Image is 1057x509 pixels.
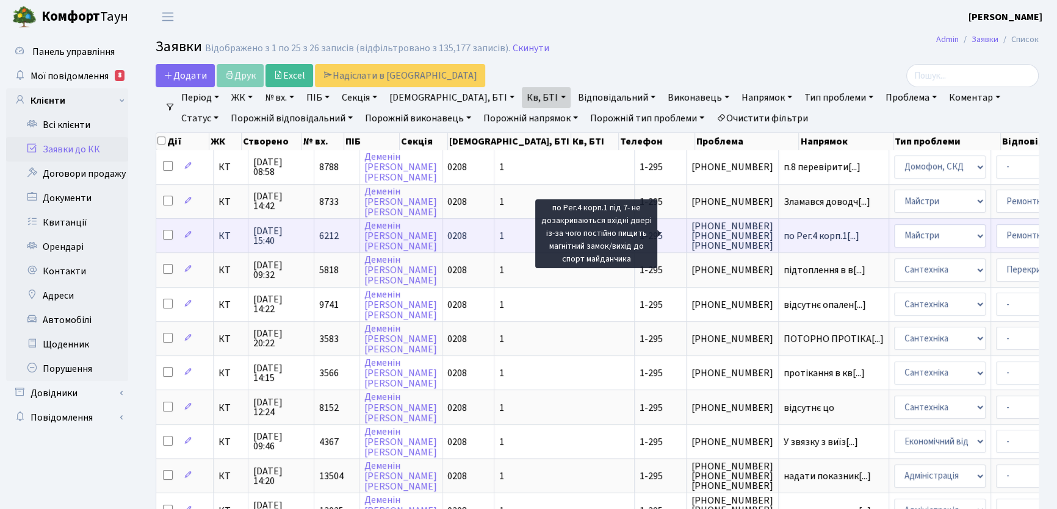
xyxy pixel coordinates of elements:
[619,133,695,150] th: Телефон
[6,332,128,357] a: Щоденник
[253,363,309,383] span: [DATE] 14:15
[31,69,109,83] span: Мої повідомлення
[695,133,799,150] th: Проблема
[153,7,183,27] button: Переключити навігацію
[663,87,734,108] a: Виконавець
[691,461,773,491] span: [PHONE_NUMBER] [PHONE_NUMBER] [PHONE_NUMBER]
[364,150,437,184] a: Деменін[PERSON_NAME][PERSON_NAME]
[400,133,448,150] th: Секція
[6,235,128,259] a: Орендарі
[6,381,128,405] a: Довідники
[218,300,243,310] span: КТ
[218,334,243,344] span: КТ
[640,263,663,277] span: 1-295
[585,108,709,129] a: Порожній тип проблеми
[253,397,309,417] span: [DATE] 12:24
[691,437,773,447] span: [PHONE_NUMBER]
[447,366,467,380] span: 0208
[364,253,437,287] a: Деменін[PERSON_NAME][PERSON_NAME]
[499,298,504,311] span: 1
[364,459,437,493] a: Деменін[PERSON_NAME][PERSON_NAME]
[301,87,334,108] a: ПІБ
[6,186,128,210] a: Документи
[265,64,313,87] a: Excel
[319,366,339,380] span: 3566
[364,288,437,322] a: Деменін[PERSON_NAME][PERSON_NAME]
[253,432,309,451] span: [DATE] 09:46
[344,133,400,150] th: ПІБ
[784,332,884,346] span: ПОТОРНО ПРОТІКА[...]
[360,108,476,129] a: Порожній виконавець
[640,435,663,449] span: 1-295
[499,469,504,483] span: 1
[447,263,467,277] span: 0208
[302,133,344,150] th: № вх.
[242,133,302,150] th: Створено
[6,283,128,308] a: Адреси
[691,265,773,275] span: [PHONE_NUMBER]
[319,160,339,174] span: 8788
[881,87,942,108] a: Проблема
[218,437,243,447] span: КТ
[253,191,309,211] span: [DATE] 14:42
[364,219,437,253] a: Деменін[PERSON_NAME][PERSON_NAME]
[6,259,128,283] a: Контакти
[209,133,242,150] th: ЖК
[337,87,382,108] a: Секція
[784,195,870,208] span: Зламався доводч[...]
[448,133,571,150] th: [DEMOGRAPHIC_DATA], БТІ
[969,10,1042,24] a: [PERSON_NAME]
[319,229,339,243] span: 6212
[998,33,1039,46] li: Список
[115,70,124,81] div: 8
[253,226,309,246] span: [DATE] 15:40
[906,64,1039,87] input: Пошук...
[640,195,663,208] span: 1-295
[253,260,309,280] span: [DATE] 09:32
[499,435,504,449] span: 1
[176,108,223,129] a: Статус
[319,469,344,483] span: 13504
[319,401,339,415] span: 8152
[253,329,309,348] span: [DATE] 20:22
[712,108,812,129] a: Очистити фільтри
[499,332,504,346] span: 1
[573,87,660,108] a: Відповідальний
[164,69,207,82] span: Додати
[253,466,309,486] span: [DATE] 14:20
[176,87,224,108] a: Період
[364,356,437,390] a: Деменін[PERSON_NAME][PERSON_NAME]
[6,137,128,162] a: Заявки до КК
[784,160,860,174] span: п.8 перевірити[...]
[41,7,100,26] b: Комфорт
[691,221,773,251] span: [PHONE_NUMBER] [PHONE_NUMBER] [PHONE_NUMBER]
[799,133,893,150] th: Напрямок
[784,366,865,380] span: протікання в кв[...]
[447,195,467,208] span: 0208
[640,332,663,346] span: 1-295
[691,334,773,344] span: [PHONE_NUMBER]
[640,401,663,415] span: 1-295
[447,160,467,174] span: 0208
[6,40,128,64] a: Панель управління
[218,231,243,241] span: КТ
[364,391,437,425] a: Деменін[PERSON_NAME][PERSON_NAME]
[784,403,884,413] span: відсутнє цо
[691,300,773,310] span: [PHONE_NUMBER]
[784,469,871,483] span: надати показник[...]
[218,197,243,207] span: КТ
[784,229,859,243] span: по Рег.4 корп.1[...]
[6,162,128,186] a: Договори продажу
[784,435,858,449] span: У звязку з виїз[...]
[499,195,504,208] span: 1
[691,162,773,172] span: [PHONE_NUMBER]
[319,435,339,449] span: 4367
[944,87,1005,108] a: Коментар
[253,157,309,177] span: [DATE] 08:58
[6,88,128,113] a: Клієнти
[737,87,797,108] a: Напрямок
[6,113,128,137] a: Всі клієнти
[319,298,339,311] span: 9741
[936,33,959,46] a: Admin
